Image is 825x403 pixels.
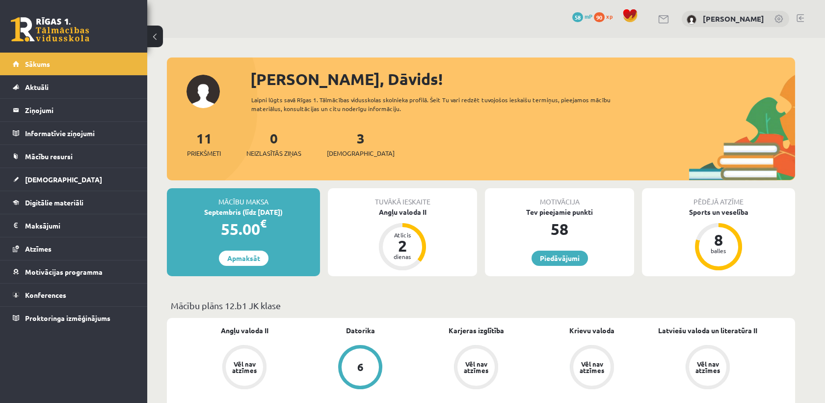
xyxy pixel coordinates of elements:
[388,254,417,259] div: dienas
[485,207,634,217] div: Tev pieejamie punkti
[569,325,614,336] a: Krievu valoda
[25,314,110,322] span: Proktoringa izmēģinājums
[327,129,395,158] a: 3[DEMOGRAPHIC_DATA]
[606,12,612,20] span: xp
[418,345,534,391] a: Vēl nav atzīmes
[13,284,135,306] a: Konferences
[167,217,320,241] div: 55.00
[658,325,757,336] a: Latviešu valoda un literatūra II
[346,325,375,336] a: Datorika
[231,361,258,374] div: Vēl nav atzīmes
[642,188,795,207] div: Pēdējā atzīme
[246,129,301,158] a: 0Neizlasītās ziņas
[25,122,135,144] legend: Informatīvie ziņojumi
[449,325,504,336] a: Karjeras izglītība
[357,362,364,373] div: 6
[388,238,417,254] div: 2
[642,207,795,217] div: Sports un veselība
[25,214,135,237] legend: Maksājumi
[250,67,795,91] div: [PERSON_NAME], Dāvids!
[462,361,490,374] div: Vēl nav atzīmes
[703,14,764,24] a: [PERSON_NAME]
[642,207,795,272] a: Sports un veselība 8 balles
[187,148,221,158] span: Priekšmeti
[221,325,268,336] a: Angļu valoda II
[704,248,733,254] div: balles
[650,345,766,391] a: Vēl nav atzīmes
[260,216,266,230] span: €
[13,122,135,144] a: Informatīvie ziņojumi
[13,237,135,260] a: Atzīmes
[485,217,634,241] div: 58
[25,152,73,161] span: Mācību resursi
[187,129,221,158] a: 11Priekšmeti
[485,188,634,207] div: Motivācija
[532,251,588,266] a: Piedāvājumi
[13,145,135,168] a: Mācību resursi
[13,76,135,98] a: Aktuāli
[585,12,592,20] span: mP
[328,207,477,272] a: Angļu valoda II Atlicis 2 dienas
[13,99,135,121] a: Ziņojumi
[25,83,49,91] span: Aktuāli
[167,188,320,207] div: Mācību maksa
[167,207,320,217] div: Septembris (līdz [DATE])
[13,168,135,191] a: [DEMOGRAPHIC_DATA]
[572,12,592,20] a: 58 mP
[328,207,477,217] div: Angļu valoda II
[594,12,617,20] a: 90 xp
[25,198,83,207] span: Digitālie materiāli
[246,148,301,158] span: Neizlasītās ziņas
[219,251,268,266] a: Apmaksāt
[578,361,606,374] div: Vēl nav atzīmes
[13,191,135,214] a: Digitālie materiāli
[694,361,721,374] div: Vēl nav atzīmes
[687,15,696,25] img: Dāvids Anaņjevs
[25,99,135,121] legend: Ziņojumi
[13,53,135,75] a: Sākums
[25,59,50,68] span: Sākums
[25,267,103,276] span: Motivācijas programma
[572,12,583,22] span: 58
[25,290,66,299] span: Konferences
[186,345,302,391] a: Vēl nav atzīmes
[704,232,733,248] div: 8
[171,299,791,312] p: Mācību plāns 12.b1 JK klase
[327,148,395,158] span: [DEMOGRAPHIC_DATA]
[25,244,52,253] span: Atzīmes
[594,12,605,22] span: 90
[13,214,135,237] a: Maksājumi
[302,345,418,391] a: 6
[328,188,477,207] div: Tuvākā ieskaite
[13,307,135,329] a: Proktoringa izmēģinājums
[25,175,102,184] span: [DEMOGRAPHIC_DATA]
[11,17,89,42] a: Rīgas 1. Tālmācības vidusskola
[251,95,628,113] div: Laipni lūgts savā Rīgas 1. Tālmācības vidusskolas skolnieka profilā. Šeit Tu vari redzēt tuvojošo...
[13,260,135,283] a: Motivācijas programma
[388,232,417,238] div: Atlicis
[534,345,650,391] a: Vēl nav atzīmes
